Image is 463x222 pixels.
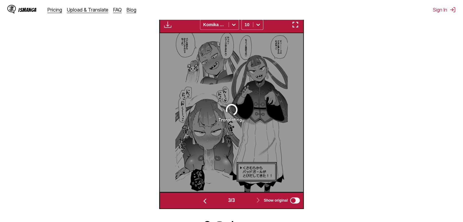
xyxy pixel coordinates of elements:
[164,21,171,28] img: Download translated images
[127,7,136,13] a: Blog
[219,117,245,123] div: Translating...
[292,21,299,28] img: Enter fullscreen
[67,7,108,13] a: Upload & Translate
[113,7,122,13] a: FAQ
[254,196,262,204] img: Next page
[433,7,456,13] button: Sign In
[47,7,62,13] a: Pricing
[224,102,239,117] img: Loading
[18,7,37,13] div: IsManga
[7,5,47,15] a: IsManga LogoIsManga
[7,5,16,13] img: IsManga Logo
[290,197,300,203] input: Show original
[450,7,456,13] img: Sign out
[264,198,288,203] span: Show original
[228,198,235,203] span: 3 / 3
[201,197,209,205] img: Previous page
